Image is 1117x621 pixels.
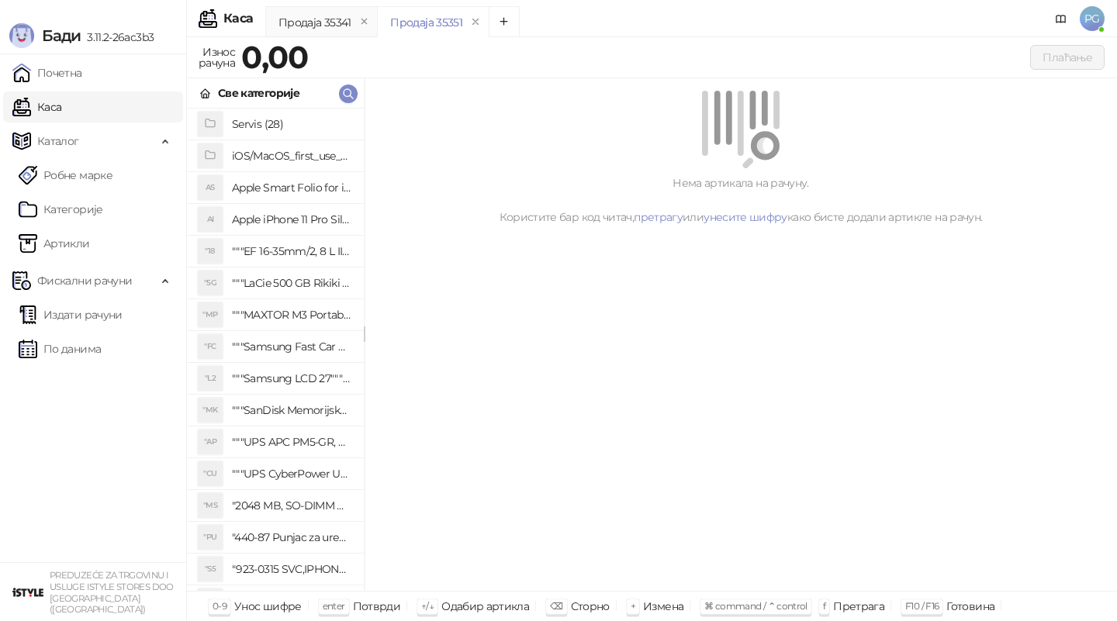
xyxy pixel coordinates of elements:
[278,14,351,31] div: Продаја 35341
[383,174,1098,226] div: Нема артикала на рачуну. Користите бар код читач, или како бисте додали артикле на рачун.
[323,600,345,612] span: enter
[198,461,223,486] div: "CU
[232,398,351,423] h4: """SanDisk Memorijska kartica 256GB microSDXC sa SD adapterom SDSQXA1-256G-GN6MA - Extreme PLUS, ...
[571,596,610,616] div: Сторно
[1080,6,1105,31] span: PG
[198,430,223,454] div: "AP
[19,333,101,364] a: По данима
[550,600,562,612] span: ⌫
[704,600,807,612] span: ⌘ command / ⌃ control
[198,334,223,359] div: "FC
[232,525,351,550] h4: "440-87 Punjac za uredjaje sa micro USB portom 4/1, Stand."
[390,14,462,31] div: Продаја 35351
[232,143,351,168] h4: iOS/MacOS_first_use_assistance (4)
[232,366,351,391] h4: """Samsung LCD 27"""" C27F390FHUXEN"""
[213,600,227,612] span: 0-9
[353,596,401,616] div: Потврди
[232,334,351,359] h4: """Samsung Fast Car Charge Adapter, brzi auto punja_, boja crna"""
[42,26,81,45] span: Бади
[421,600,434,612] span: ↑/↓
[946,596,994,616] div: Готовина
[198,207,223,232] div: AI
[198,302,223,327] div: "MP
[232,557,351,581] h4: "923-0315 SVC,IPHONE 5/5S BATTERY REMOVAL TRAY Držač za iPhone sa kojim se otvara display
[634,210,683,224] a: претрагу
[19,299,123,330] a: Издати рачуни
[198,398,223,423] div: "MK
[9,23,34,48] img: Logo
[232,493,351,518] h4: "2048 MB, SO-DIMM DDRII, 667 MHz, Napajanje 1,8 0,1 V, Latencija CL5"
[232,430,351,454] h4: """UPS APC PM5-GR, Essential Surge Arrest,5 utic_nica"""
[232,112,351,136] h4: Servis (28)
[198,588,223,613] div: "SD
[19,228,90,259] a: ArtikliАртикли
[489,6,520,37] button: Add tab
[232,239,351,264] h4: """EF 16-35mm/2, 8 L III USM"""
[50,570,174,615] small: PREDUZEĆE ZA TRGOVINU I USLUGE ISTYLE STORES DOO [GEOGRAPHIC_DATA] ([GEOGRAPHIC_DATA])
[1030,45,1105,70] button: Плаћање
[232,175,351,200] h4: Apple Smart Folio for iPad mini (A17 Pro) - Sage
[195,42,238,73] div: Износ рачуна
[187,109,364,591] div: grid
[12,577,43,608] img: 64x64-companyLogo-77b92cf4-9946-4f36-9751-bf7bb5fd2c7d.png
[241,38,308,76] strong: 0,00
[704,210,787,224] a: унесите шифру
[198,271,223,295] div: "5G
[37,126,79,157] span: Каталог
[12,57,82,88] a: Почетна
[37,265,132,296] span: Фискални рачуни
[643,596,683,616] div: Измена
[19,160,112,191] a: Робне марке
[905,600,939,612] span: F10 / F16
[198,366,223,391] div: "L2
[81,30,154,44] span: 3.11.2-26ac3b3
[198,525,223,550] div: "PU
[19,194,103,225] a: Категорије
[198,175,223,200] div: AS
[198,493,223,518] div: "MS
[465,16,486,29] button: remove
[833,596,884,616] div: Претрага
[631,600,635,612] span: +
[1049,6,1074,31] a: Документација
[232,207,351,232] h4: Apple iPhone 11 Pro Silicone Case - Black
[441,596,529,616] div: Одабир артикла
[218,85,299,102] div: Све категорије
[823,600,825,612] span: f
[354,16,375,29] button: remove
[198,239,223,264] div: "18
[234,596,302,616] div: Унос шифре
[232,588,351,613] h4: "923-0448 SVC,IPHONE,TOURQUE DRIVER KIT .65KGF- CM Šrafciger "
[223,12,253,25] div: Каса
[232,461,351,486] h4: """UPS CyberPower UT650EG, 650VA/360W , line-int., s_uko, desktop"""
[232,302,351,327] h4: """MAXTOR M3 Portable 2TB 2.5"""" crni eksterni hard disk HX-M201TCB/GM"""
[12,91,61,122] a: Каса
[232,271,351,295] h4: """LaCie 500 GB Rikiki USB 3.0 / Ultra Compact & Resistant aluminum / USB 3.0 / 2.5"""""""
[198,557,223,581] div: "S5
